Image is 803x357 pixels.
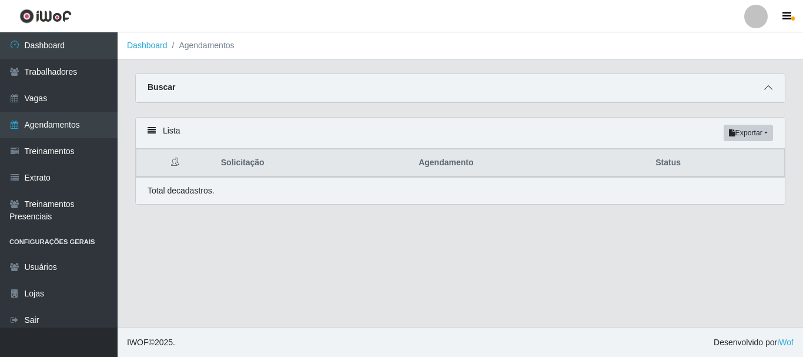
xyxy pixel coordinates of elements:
[136,118,785,149] div: Lista
[127,336,175,349] span: © 2025 .
[724,125,773,141] button: Exportar
[777,338,794,347] a: iWof
[168,39,235,52] li: Agendamentos
[118,32,803,59] nav: breadcrumb
[648,149,784,177] th: Status
[148,82,175,92] strong: Buscar
[148,185,215,197] p: Total de cadastros.
[411,149,648,177] th: Agendamento
[19,9,72,24] img: CoreUI Logo
[127,338,149,347] span: IWOF
[714,336,794,349] span: Desenvolvido por
[127,41,168,50] a: Dashboard
[214,149,411,177] th: Solicitação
